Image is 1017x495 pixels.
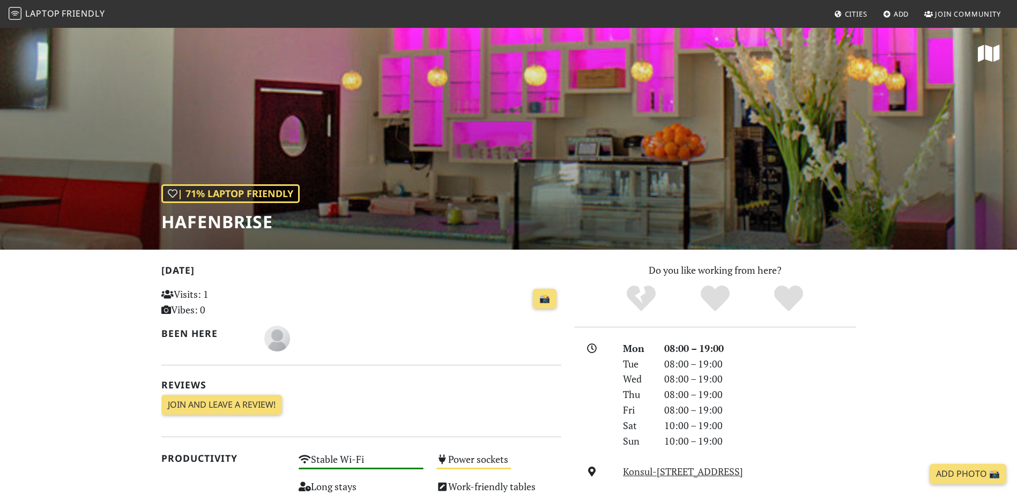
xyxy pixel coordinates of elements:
[533,289,556,309] a: 📸
[574,262,856,278] p: Do you like working from here?
[658,371,863,387] div: 08:00 – 19:00
[617,371,657,387] div: Wed
[161,453,286,464] h2: Productivity
[292,451,430,478] div: Stable Wi-Fi
[658,433,863,449] div: 10:00 – 19:00
[161,328,252,339] h2: Been here
[264,326,290,351] img: blank-535327c66bd565773addf3077783bbfce4b00ec00e9fd257753287c682c7fa38.png
[617,341,657,356] div: Mon
[161,379,561,391] h2: Reviews
[617,356,657,372] div: Tue
[617,387,657,402] div: Thu
[161,184,300,203] div: | 71% Laptop Friendly
[264,331,290,344] span: Paula Menzel
[935,9,1001,19] span: Join Community
[830,4,872,24] a: Cities
[617,418,657,433] div: Sat
[62,7,105,19] span: Friendly
[658,356,863,372] div: 08:00 – 19:00
[623,465,743,478] a: Konsul-[STREET_ADDRESS]
[430,451,568,478] div: Power sockets
[658,341,863,356] div: 08:00 – 19:00
[161,265,561,280] h2: [DATE]
[617,433,657,449] div: Sun
[920,4,1005,24] a: Join Community
[658,418,863,433] div: 10:00 – 19:00
[161,395,282,415] a: Join and leave a review!
[879,4,914,24] a: Add
[161,287,286,318] p: Visits: 1 Vibes: 0
[604,284,678,313] div: No
[678,284,752,313] div: Yes
[658,402,863,418] div: 08:00 – 19:00
[9,5,105,24] a: LaptopFriendly LaptopFriendly
[894,9,909,19] span: Add
[930,464,1006,484] a: Add Photo 📸
[161,212,300,232] h1: Hafenbrise
[658,387,863,402] div: 08:00 – 19:00
[25,7,60,19] span: Laptop
[845,9,867,19] span: Cities
[752,284,826,313] div: Definitely!
[617,402,657,418] div: Fri
[9,7,21,20] img: LaptopFriendly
